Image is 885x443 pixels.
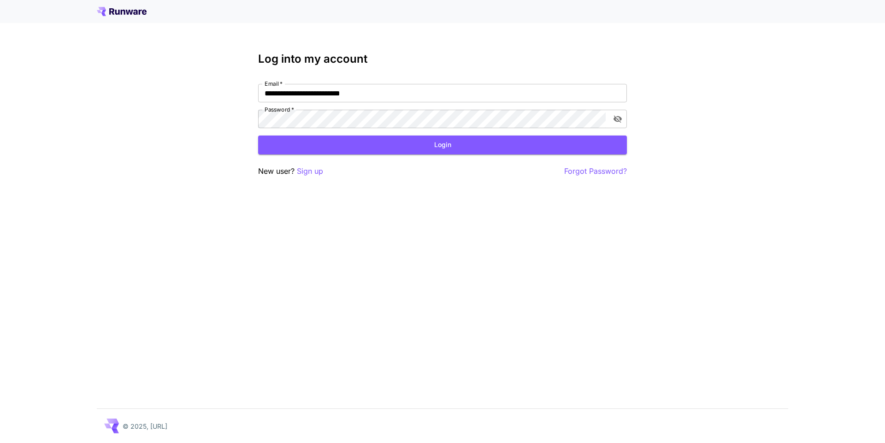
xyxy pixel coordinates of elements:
p: © 2025, [URL] [123,421,167,431]
button: Sign up [297,165,323,177]
button: Forgot Password? [564,165,627,177]
label: Password [265,106,294,113]
h3: Log into my account [258,53,627,65]
p: New user? [258,165,323,177]
button: toggle password visibility [609,111,626,127]
label: Email [265,80,283,88]
button: Login [258,136,627,154]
